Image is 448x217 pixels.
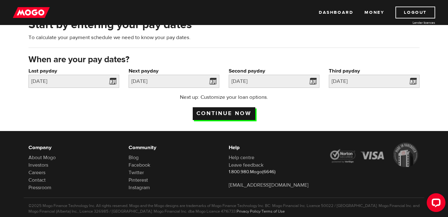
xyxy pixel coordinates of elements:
a: Leave feedback [229,162,263,168]
a: Pinterest [129,177,148,183]
p: Next up: Customize your loan options. [162,93,286,101]
a: Instagram [129,184,150,191]
a: Pressroom [28,184,51,191]
h3: When are your pay dates? [28,55,420,65]
h6: Company [28,144,119,151]
a: Investors [28,162,48,168]
label: Third payday [329,67,420,75]
a: Blog [129,154,139,161]
a: Dashboard [319,7,353,18]
a: Privacy Policy [237,209,260,214]
img: mogo_logo-11ee424be714fa7cbb0f0f49df9e16ec.png [13,7,50,18]
img: legal-icons-92a2ffecb4d32d839781d1b4e4802d7b.png [329,143,420,167]
iframe: LiveChat chat widget [422,191,448,217]
a: [EMAIL_ADDRESS][DOMAIN_NAME] [229,182,308,188]
a: Help centre [229,154,254,161]
a: About Mogo [28,154,56,161]
label: Next payday [129,67,219,75]
label: Last payday [28,67,119,75]
p: 1.800.980.Mogo(6646) [229,169,319,175]
a: Twitter [129,169,144,176]
a: Lender licences [388,20,435,25]
h6: Help [229,144,319,151]
a: Terms of Use [262,209,285,214]
input: Continue now [193,107,255,120]
h2: Start by entering your pay dates [28,18,420,31]
a: Money [364,7,384,18]
a: Careers [28,169,45,176]
p: To calculate your payment schedule we need to know your pay dates. [28,34,420,41]
p: ©2025 Mogo Finance Technology Inc. All rights reserved. Mogo and the Mogo designs are trademarks ... [28,203,420,214]
a: Contact [28,177,46,183]
a: Facebook [129,162,150,168]
h6: Community [129,144,219,151]
a: Logout [395,7,435,18]
label: Second payday [229,67,319,75]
